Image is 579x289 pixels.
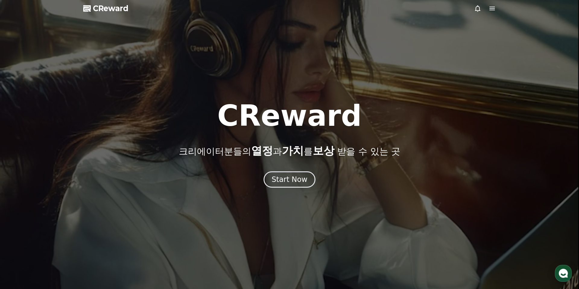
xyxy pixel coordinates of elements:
button: Start Now [264,171,316,188]
span: 보상 [313,144,334,157]
h1: CReward [217,101,362,130]
a: CReward [83,4,128,13]
div: Start Now [272,175,308,184]
p: 크리에이터분들의 과 를 받을 수 있는 곳 [179,145,400,157]
span: 가치 [282,144,304,157]
a: Start Now [264,177,316,183]
span: 열정 [251,144,273,157]
span: CReward [93,4,128,13]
